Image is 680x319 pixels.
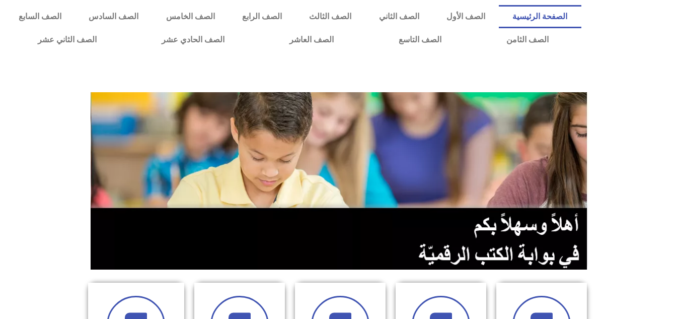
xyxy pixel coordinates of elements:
[474,28,581,51] a: الصف الثامن
[129,28,257,51] a: الصف الحادي عشر
[153,5,229,28] a: الصف الخامس
[295,5,365,28] a: الصف الثالث
[75,5,152,28] a: الصف السادس
[5,28,129,51] a: الصف الثاني عشر
[365,5,433,28] a: الصف الثاني
[499,5,581,28] a: الصفحة الرئيسية
[257,28,366,51] a: الصف العاشر
[229,5,295,28] a: الصف الرابع
[433,5,499,28] a: الصف الأول
[5,5,75,28] a: الصف السابع
[366,28,474,51] a: الصف التاسع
